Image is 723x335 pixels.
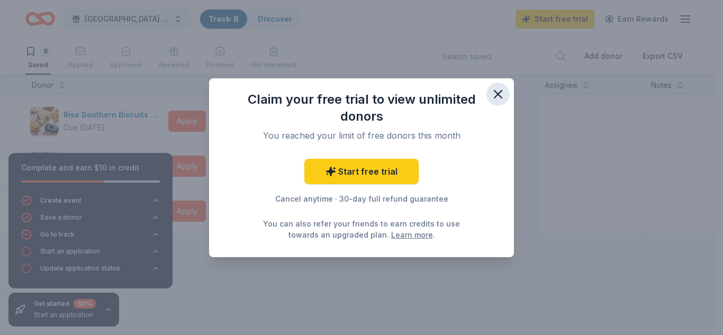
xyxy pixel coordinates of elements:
[243,129,480,142] div: You reached your limit of free donors this month
[304,159,419,184] a: Start free trial
[391,229,433,240] a: Learn more
[230,193,493,205] div: Cancel anytime · 30-day full refund guarantee
[260,218,463,240] div: You can also refer your friends to earn credits to use towards an upgraded plan. .
[230,91,493,125] div: Claim your free trial to view unlimited donors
